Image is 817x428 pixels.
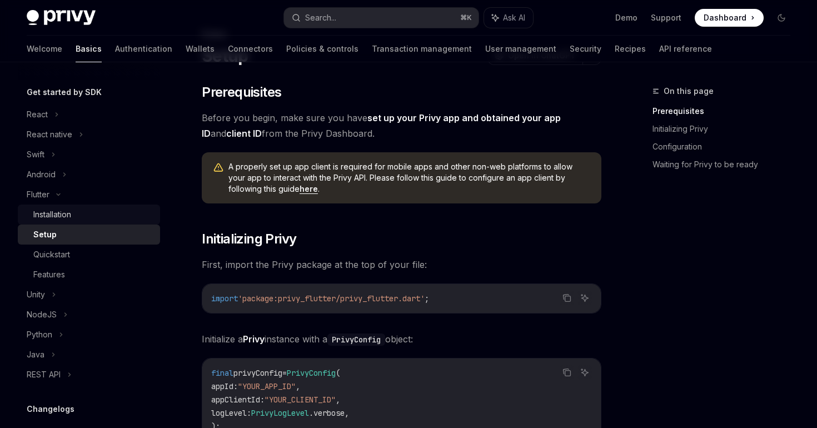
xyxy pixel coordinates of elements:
[286,36,358,62] a: Policies & controls
[115,36,172,62] a: Authentication
[18,225,160,245] a: Setup
[211,293,238,303] span: import
[309,408,349,418] span: .verbose,
[27,36,62,62] a: Welcome
[27,328,52,341] div: Python
[372,36,472,62] a: Transaction management
[260,395,265,405] span: :
[233,381,238,391] span: :
[577,291,592,305] button: Ask AI
[27,368,61,381] div: REST API
[226,128,262,140] a: client ID
[27,10,96,26] img: dark logo
[251,408,309,418] span: PrivyLogLevel
[33,268,65,281] div: Features
[33,208,71,221] div: Installation
[243,334,265,345] strong: Privy
[296,381,300,391] span: ,
[247,408,251,418] span: :
[27,348,44,361] div: Java
[202,110,601,141] span: Before you begin, make sure you have and from the Privy Dashboard.
[27,402,74,416] h5: Changelogs
[27,188,49,201] div: Flutter
[577,365,592,380] button: Ask AI
[211,368,233,378] span: final
[652,120,799,138] a: Initializing Privy
[202,331,601,347] span: Initialize a instance with a object:
[282,368,287,378] span: =
[659,36,712,62] a: API reference
[560,365,574,380] button: Copy the contents from the code block
[33,248,70,261] div: Quickstart
[652,156,799,173] a: Waiting for Privy to be ready
[27,308,57,321] div: NodeJS
[485,36,556,62] a: User management
[425,293,429,303] span: ;
[213,162,224,173] svg: Warning
[18,265,160,285] a: Features
[305,11,336,24] div: Search...
[652,102,799,120] a: Prerequisites
[202,257,601,272] span: First, import the Privy package at the top of your file:
[27,86,102,99] h5: Get started by SDK
[336,368,340,378] span: (
[651,12,681,23] a: Support
[238,293,425,303] span: 'package:privy_flutter/privy_flutter.dart'
[211,381,233,391] span: appId
[202,83,281,101] span: Prerequisites
[265,395,336,405] span: "YOUR_CLIENT_ID"
[336,395,340,405] span: ,
[18,245,160,265] a: Quickstart
[460,13,472,22] span: ⌘ K
[27,288,45,301] div: Unity
[76,36,102,62] a: Basics
[615,12,637,23] a: Demo
[652,138,799,156] a: Configuration
[484,8,533,28] button: Ask AI
[211,395,260,405] span: appClientId
[186,36,215,62] a: Wallets
[300,184,318,194] a: here
[704,12,746,23] span: Dashboard
[284,8,478,28] button: Search...⌘K
[773,9,790,27] button: Toggle dark mode
[615,36,646,62] a: Recipes
[228,161,590,195] span: A properly set up app client is required for mobile apps and other non-web platforms to allow you...
[327,334,385,346] code: PrivyConfig
[202,230,296,248] span: Initializing Privy
[211,408,247,418] span: logLevel
[27,108,48,121] div: React
[233,368,282,378] span: privyConfig
[503,12,525,23] span: Ask AI
[228,36,273,62] a: Connectors
[33,228,57,241] div: Setup
[695,9,764,27] a: Dashboard
[664,84,714,98] span: On this page
[238,381,296,391] span: "YOUR_APP_ID"
[27,168,56,181] div: Android
[18,205,160,225] a: Installation
[27,148,44,161] div: Swift
[202,112,561,140] a: set up your Privy app and obtained your app ID
[287,368,336,378] span: PrivyConfig
[570,36,601,62] a: Security
[560,291,574,305] button: Copy the contents from the code block
[27,128,72,141] div: React native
